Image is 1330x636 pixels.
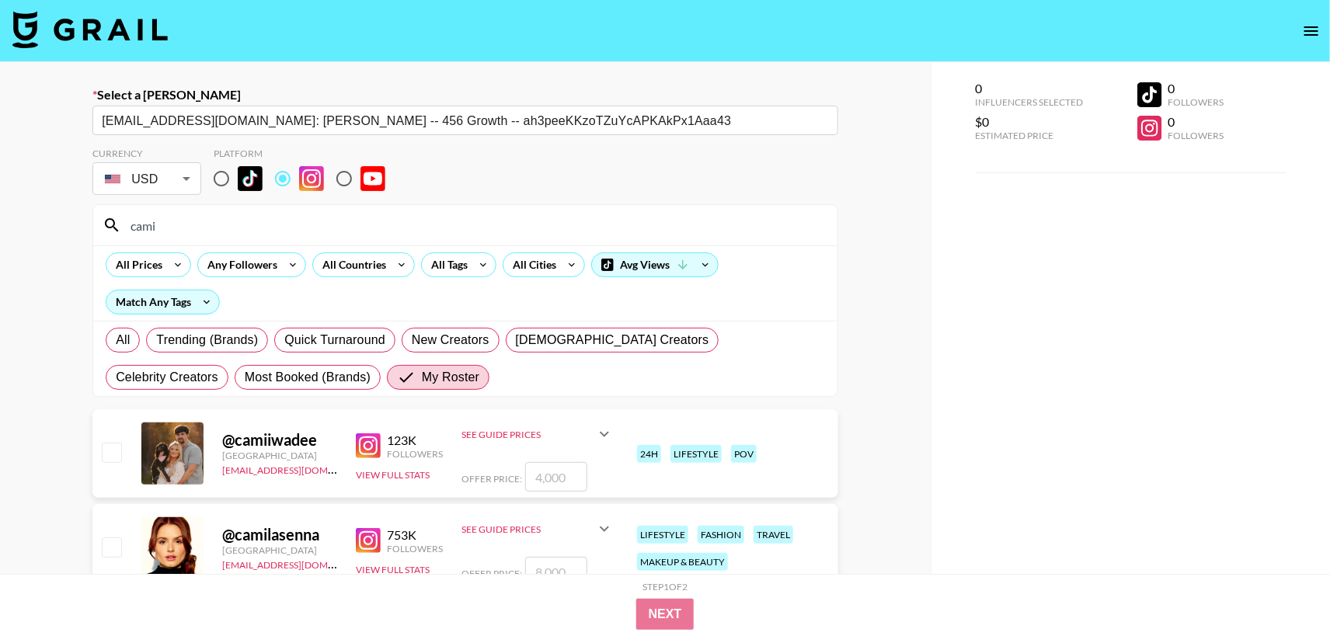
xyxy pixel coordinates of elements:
[976,114,1084,130] div: $0
[1296,16,1327,47] button: open drawer
[360,166,385,191] img: YouTube
[356,528,381,553] img: Instagram
[698,526,744,544] div: fashion
[106,253,165,276] div: All Prices
[1168,130,1224,141] div: Followers
[461,415,614,453] div: See Guide Prices
[731,445,757,463] div: pov
[198,253,280,276] div: Any Followers
[976,130,1084,141] div: Estimated Price
[222,556,378,571] a: [EMAIL_ADDRESS][DOMAIN_NAME]
[222,450,337,461] div: [GEOGRAPHIC_DATA]
[356,433,381,458] img: Instagram
[642,581,688,593] div: Step 1 of 2
[636,599,695,630] button: Next
[116,368,218,387] span: Celebrity Creators
[461,473,522,485] span: Offer Price:
[387,448,443,460] div: Followers
[106,290,219,314] div: Match Any Tags
[637,526,688,544] div: lifestyle
[222,461,378,476] a: [EMAIL_ADDRESS][DOMAIN_NAME]
[222,430,337,450] div: @ camiiwadee
[637,445,661,463] div: 24h
[313,253,389,276] div: All Countries
[156,331,258,349] span: Trending (Brands)
[976,96,1084,108] div: Influencers Selected
[222,525,337,544] div: @ camilasenna
[412,331,489,349] span: New Creators
[422,368,479,387] span: My Roster
[387,543,443,554] div: Followers
[1168,96,1224,108] div: Followers
[387,433,443,448] div: 123K
[92,148,201,159] div: Currency
[461,429,595,440] div: See Guide Prices
[461,568,522,579] span: Offer Price:
[1168,114,1224,130] div: 0
[592,253,718,276] div: Avg Views
[116,331,130,349] span: All
[461,523,595,535] div: See Guide Prices
[214,148,398,159] div: Platform
[356,469,430,481] button: View Full Stats
[356,564,430,575] button: View Full Stats
[387,527,443,543] div: 753K
[754,526,793,544] div: travel
[96,165,198,193] div: USD
[299,166,324,191] img: Instagram
[92,87,838,103] label: Select a [PERSON_NAME]
[503,253,559,276] div: All Cities
[422,253,471,276] div: All Tags
[516,331,709,349] span: [DEMOGRAPHIC_DATA] Creators
[976,81,1084,96] div: 0
[525,557,587,586] input: 8,000
[245,368,371,387] span: Most Booked (Brands)
[1168,81,1224,96] div: 0
[12,11,168,48] img: Grail Talent
[121,213,828,238] input: Search by User Name
[670,445,722,463] div: lifestyle
[461,510,614,547] div: See Guide Prices
[238,166,263,191] img: TikTok
[637,553,728,571] div: makeup & beauty
[284,331,385,349] span: Quick Turnaround
[525,462,587,492] input: 4,000
[222,544,337,556] div: [GEOGRAPHIC_DATA]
